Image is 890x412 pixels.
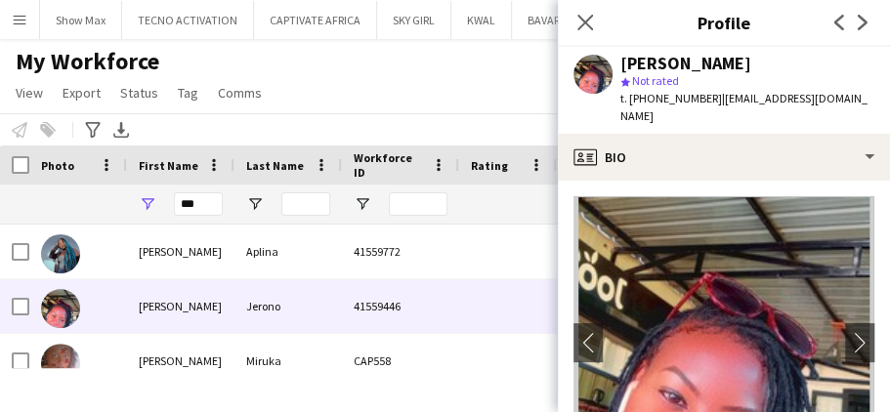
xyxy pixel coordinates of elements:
[451,1,512,39] button: KWAL
[40,1,122,39] button: Show Max
[127,334,234,388] div: [PERSON_NAME]
[122,1,254,39] button: TECNO ACTIVATION
[354,195,371,213] button: Open Filter Menu
[281,192,330,216] input: Last Name Filter Input
[234,225,342,278] div: Aplina
[41,158,74,173] span: Photo
[632,73,679,88] span: Not rated
[127,225,234,278] div: [PERSON_NAME]
[41,234,80,273] img: Mary Aplina
[218,84,262,102] span: Comms
[254,1,377,39] button: CAPTIVATE AFRICA
[342,334,459,388] div: CAP558
[55,80,108,105] a: Export
[174,192,223,216] input: First Name Filter Input
[127,279,234,333] div: [PERSON_NAME]
[41,344,80,383] img: Marian Miruka
[246,195,264,213] button: Open Filter Menu
[8,80,51,105] a: View
[210,80,270,105] a: Comms
[620,91,868,123] span: | [EMAIL_ADDRESS][DOMAIN_NAME]
[16,47,159,76] span: My Workforce
[112,80,166,105] a: Status
[63,84,101,102] span: Export
[389,192,447,216] input: Workforce ID Filter Input
[41,289,80,328] img: Maryanne Jerono
[178,84,198,102] span: Tag
[377,1,451,39] button: SKY GIRL
[109,118,133,142] app-action-btn: Export XLSX
[558,10,890,35] h3: Profile
[234,334,342,388] div: Miruka
[620,55,751,72] div: [PERSON_NAME]
[139,158,198,173] span: First Name
[512,1,621,39] button: BAVARIA SMALT
[81,118,105,142] app-action-btn: Advanced filters
[342,225,459,278] div: 41559772
[234,279,342,333] div: Jerono
[471,158,508,173] span: Rating
[16,84,43,102] span: View
[620,91,722,105] span: t. [PHONE_NUMBER]
[170,80,206,105] a: Tag
[120,84,158,102] span: Status
[354,150,424,180] span: Workforce ID
[558,134,890,181] div: Bio
[139,195,156,213] button: Open Filter Menu
[246,158,304,173] span: Last Name
[342,279,459,333] div: 41559446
